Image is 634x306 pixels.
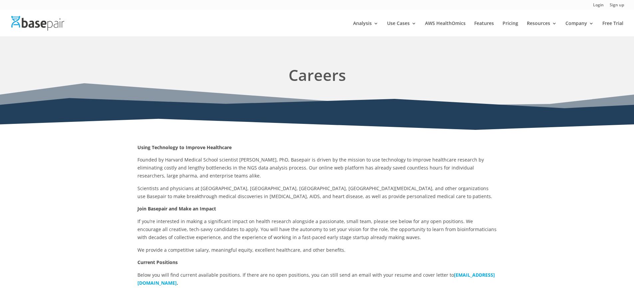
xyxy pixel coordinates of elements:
[137,271,497,287] p: Below you will find current available positions. If there are no open positions, you can still se...
[137,64,497,90] h1: Careers
[610,3,624,10] a: Sign up
[137,185,492,199] span: Scientists and physicians at [GEOGRAPHIC_DATA], [GEOGRAPHIC_DATA], [GEOGRAPHIC_DATA], [GEOGRAPHIC...
[474,21,494,37] a: Features
[387,21,416,37] a: Use Cases
[137,259,178,265] strong: Current Positions
[11,16,64,30] img: Basepair
[353,21,378,37] a: Analysis
[137,247,345,253] span: We provide a competitive salary, meaningful equity, excellent healthcare, and other benefits.
[137,156,484,179] span: Founded by Harvard Medical School scientist [PERSON_NAME], PhD, Basepair is driven by the mission...
[137,218,497,240] span: If you’re interested in making a significant impact on health research alongside a passionate, sm...
[503,21,518,37] a: Pricing
[425,21,466,37] a: AWS HealthOmics
[602,21,623,37] a: Free Trial
[565,21,594,37] a: Company
[137,205,216,212] strong: Join Basepair and Make an Impact
[593,3,604,10] a: Login
[177,280,178,286] b: .
[137,144,232,151] strong: Using Technology to Improve Healthcare
[527,21,557,37] a: Resources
